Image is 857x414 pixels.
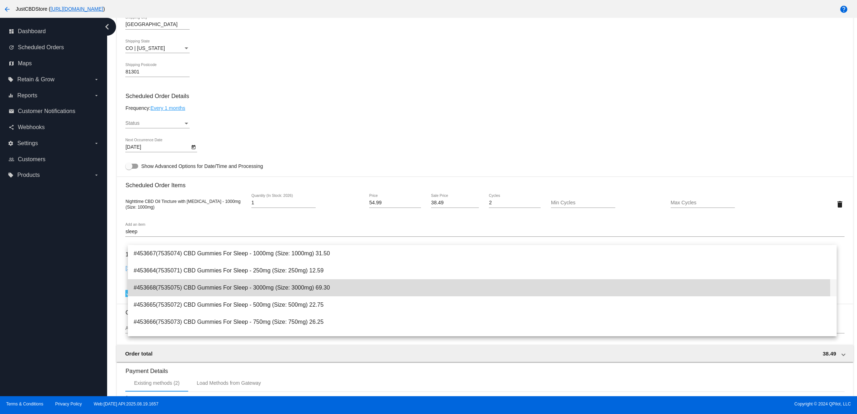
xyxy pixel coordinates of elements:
[9,42,99,53] a: update Scheduled Orders
[435,402,851,407] span: Copyright © 2024 QPilot, LLC
[125,69,190,75] input: Shipping Postcode
[116,345,853,362] mat-expansion-panel-header: Order total 38.49
[125,265,205,271] a: [181714] Free Shipping (0) | Default
[125,362,844,374] h3: Payment Details
[551,200,615,206] input: Min Cycles
[251,200,316,206] input: Quantity (In Stock: 2026)
[9,61,14,66] i: map
[134,313,831,331] span: #453666(7535073) CBD Gummies For Sleep - 750mg (Size: 750mg) 26.25
[17,172,40,178] span: Products
[8,140,14,146] i: settings
[9,122,99,133] a: share Webhooks
[18,28,46,35] span: Dashboard
[671,200,735,206] input: Max Cycles
[125,326,844,331] input: Add a coupon
[9,45,14,50] i: update
[17,76,54,83] span: Retain & Grow
[17,140,38,147] span: Settings
[125,46,190,51] mat-select: Shipping State
[125,177,844,189] h3: Scheduled Order Items
[134,331,831,348] span: #410912(7567744) CBD Gummies for Sleep - Extra Strength - 1200mg (Size: 1200mg) 41.99
[125,120,140,126] span: Status
[8,93,14,98] i: equalizer
[489,200,541,206] input: Cycles
[9,106,99,117] a: email Customer Notifications
[18,44,64,51] span: Scheduled Orders
[9,154,99,165] a: people_outline Customers
[125,121,190,126] mat-select: Status
[431,200,478,206] input: Sale Price
[125,229,844,235] input: Add an item
[125,93,844,99] h3: Scheduled Order Details
[125,351,152,357] span: Order total
[840,5,848,14] mat-icon: help
[9,124,14,130] i: share
[9,26,99,37] a: dashboard Dashboard
[18,108,75,114] span: Customer Notifications
[125,247,192,262] h3: 1 Shipping Rate Available
[823,351,836,357] span: 38.49
[8,77,14,82] i: local_offer
[3,5,11,14] mat-icon: arrow_back
[9,58,99,69] a: map Maps
[101,21,113,32] i: chevron_left
[55,402,82,407] a: Privacy Policy
[836,200,844,209] mat-icon: delete
[134,245,831,262] span: #453667(7535074) CBD Gummies For Sleep - 1000mg (Size: 1000mg) 31.50
[9,108,14,114] i: email
[190,143,197,150] button: Open calendar
[125,22,190,27] input: Shipping City
[134,262,831,279] span: #453664(7535071) CBD Gummies For Sleep - 250mg (Size: 250mg) 12.59
[197,380,261,386] div: Load Methods from Gateway
[125,45,165,51] span: CO | [US_STATE]
[18,124,45,131] span: Webhooks
[6,402,43,407] a: Terms & Conditions
[18,156,45,163] span: Customers
[141,163,263,170] span: Show Advanced Options for Date/Time and Processing
[16,6,105,12] span: JustCBDStore ( )
[134,296,831,313] span: #453665(7535072) CBD Gummies For Sleep - 500mg (Size: 500mg) 22.75
[150,105,185,111] a: Every 1 months
[369,200,421,206] input: Price
[94,402,159,407] a: Web:[DATE] API:2025.08.19.1657
[18,60,32,67] span: Maps
[50,6,103,12] a: [URL][DOMAIN_NAME]
[8,172,14,178] i: local_offer
[9,29,14,34] i: dashboard
[94,77,99,82] i: arrow_drop_down
[94,172,99,178] i: arrow_drop_down
[125,304,844,316] h3: Coupons
[17,92,37,99] span: Reports
[125,105,844,111] div: Frequency:
[125,144,190,150] input: Next Occurrence Date
[9,157,14,162] i: people_outline
[134,279,831,296] span: #453668(7535075) CBD Gummies For Sleep - 3000mg (Size: 3000mg) 69.30
[125,199,240,210] span: Nighttime CBD Oil Tincture with [MEDICAL_DATA] - 1000mg (Size: 1000mg)
[94,140,99,146] i: arrow_drop_down
[134,380,180,386] div: Existing methods (2)
[94,93,99,98] i: arrow_drop_down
